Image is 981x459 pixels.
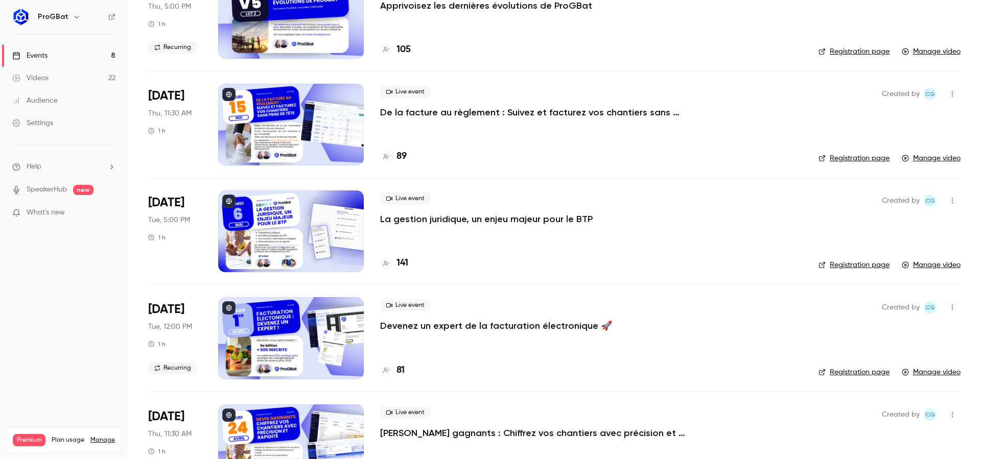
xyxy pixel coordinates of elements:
[52,436,84,444] span: Plan usage
[380,364,405,377] a: 81
[924,301,936,313] span: Charles Gallard
[148,297,202,379] div: May 6 Tue, 12:00 PM (Europe/Paris)
[819,367,890,377] a: Registration page
[148,322,192,332] span: Tue, 12:00 PM
[902,46,961,57] a: Manage video
[13,9,29,25] img: ProGBat
[882,301,920,313] span: Created by
[12,51,48,61] div: Events
[148,215,190,225] span: Tue, 5:00 PM
[380,150,407,163] a: 89
[819,153,890,163] a: Registration page
[380,192,431,205] span: Live event
[925,195,935,207] span: CG
[380,106,687,118] a: De la facture au règlement : Suivez et facturez vos chantiers sans prise de tête
[924,88,936,100] span: Charles Gallard
[819,260,890,270] a: Registration page
[396,43,411,57] h4: 105
[148,127,166,135] div: 1 h
[882,408,920,421] span: Created by
[12,161,115,172] li: help-dropdown-opener
[148,20,166,28] div: 1 h
[148,340,166,348] div: 1 h
[902,367,961,377] a: Manage video
[12,73,49,83] div: Videos
[27,161,41,172] span: Help
[380,406,431,419] span: Live event
[148,88,184,104] span: [DATE]
[148,2,191,12] span: Thu, 5:00 PM
[396,150,407,163] h4: 89
[380,427,687,439] a: [PERSON_NAME] gagnants : Chiffrez vos chantiers avec précision et rapidité
[380,43,411,57] a: 105
[925,88,935,100] span: CG
[13,434,45,446] span: Premium
[380,86,431,98] span: Live event
[396,364,405,377] h4: 81
[148,108,192,118] span: Thu, 11:30 AM
[882,195,920,207] span: Created by
[148,190,202,272] div: May 6 Tue, 5:00 PM (Europe/Paris)
[148,447,166,455] div: 1 h
[380,299,431,311] span: Live event
[924,408,936,421] span: Charles Gallard
[902,260,961,270] a: Manage video
[148,362,197,374] span: Recurring
[73,185,94,195] span: new
[148,41,197,54] span: Recurring
[90,436,115,444] a: Manage
[38,12,68,22] h6: ProGBat
[380,256,408,270] a: 141
[925,301,935,313] span: CG
[902,153,961,163] a: Manage video
[148,301,184,318] span: [DATE]
[882,88,920,100] span: Created by
[925,408,935,421] span: CG
[380,320,612,332] a: Devenez un expert de la facturation électronique 🚀
[380,213,593,225] a: La gestion juridique, un enjeu majeur pour le BTP
[819,46,890,57] a: Registration page
[924,195,936,207] span: Charles Gallard
[148,84,202,165] div: May 15 Thu, 11:30 AM (Europe/Paris)
[148,408,184,425] span: [DATE]
[148,195,184,211] span: [DATE]
[12,118,53,128] div: Settings
[27,184,67,195] a: SpeakerHub
[396,256,408,270] h4: 141
[148,233,166,241] div: 1 h
[12,95,58,106] div: Audience
[148,429,192,439] span: Thu, 11:30 AM
[27,207,65,218] span: What's new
